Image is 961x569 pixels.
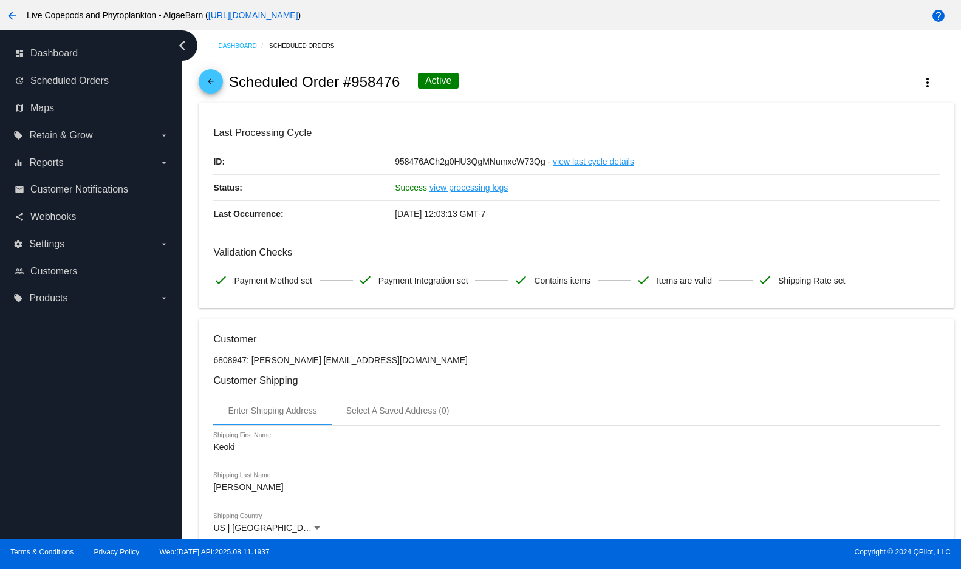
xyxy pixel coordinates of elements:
input: Shipping Last Name [213,483,323,492]
span: Webhooks [30,211,76,222]
span: Products [29,293,67,304]
mat-icon: check [213,273,228,287]
span: Live Copepods and Phytoplankton - AlgaeBarn ( ) [27,10,301,20]
mat-icon: more_vert [920,75,935,90]
span: Maps [30,103,54,114]
span: Dashboard [30,48,78,59]
i: map [15,103,24,113]
p: Last Occurrence: [213,201,395,227]
span: Settings [29,239,64,250]
a: view last cycle details [553,149,634,174]
a: [URL][DOMAIN_NAME] [208,10,298,20]
span: 958476ACh2g0HU3QgMNumxeW73Qg - [395,157,550,166]
p: ID: [213,149,395,174]
i: dashboard [15,49,24,58]
i: email [15,185,24,194]
div: Select A Saved Address (0) [346,406,450,415]
a: Scheduled Orders [269,36,345,55]
a: Terms & Conditions [10,548,74,556]
span: Payment Method set [234,268,312,293]
i: equalizer [13,158,23,168]
span: US | [GEOGRAPHIC_DATA] [213,523,321,533]
a: people_outline Customers [15,262,169,281]
span: Contains items [534,268,590,293]
mat-icon: check [636,273,651,287]
h3: Last Processing Cycle [213,127,939,138]
mat-icon: help [931,9,946,23]
a: map Maps [15,98,169,118]
h3: Customer Shipping [213,375,939,386]
mat-icon: check [758,273,772,287]
span: Customers [30,266,77,277]
span: Scheduled Orders [30,75,109,86]
span: Items are valid [657,268,712,293]
p: Status: [213,175,395,200]
a: email Customer Notifications [15,180,169,199]
a: share Webhooks [15,207,169,227]
a: view processing logs [429,175,508,200]
a: Web:[DATE] API:2025.08.11.1937 [160,548,270,556]
i: settings [13,239,23,249]
i: people_outline [15,267,24,276]
span: Payment Integration set [378,268,468,293]
a: Privacy Policy [94,548,140,556]
h3: Validation Checks [213,247,939,258]
input: Shipping First Name [213,443,323,452]
span: Copyright © 2024 QPilot, LLC [491,548,951,556]
span: Reports [29,157,63,168]
mat-select: Shipping Country [213,523,323,533]
p: 6808947: [PERSON_NAME] [EMAIL_ADDRESS][DOMAIN_NAME] [213,355,939,365]
i: arrow_drop_down [159,131,169,140]
mat-icon: arrow_back [5,9,19,23]
i: local_offer [13,293,23,303]
h3: Customer [213,333,939,345]
a: Dashboard [218,36,269,55]
a: dashboard Dashboard [15,44,169,63]
mat-icon: check [513,273,528,287]
div: Enter Shipping Address [228,406,316,415]
div: Active [418,73,459,89]
i: chevron_left [173,36,192,55]
span: Success [395,183,427,193]
i: arrow_drop_down [159,293,169,303]
a: update Scheduled Orders [15,71,169,90]
i: share [15,212,24,222]
mat-icon: check [358,273,372,287]
mat-icon: arrow_back [203,77,218,92]
span: Shipping Rate set [778,268,846,293]
span: [DATE] 12:03:13 GMT-7 [395,209,485,219]
span: Retain & Grow [29,130,92,141]
i: update [15,76,24,86]
i: arrow_drop_down [159,239,169,249]
span: Customer Notifications [30,184,128,195]
i: arrow_drop_down [159,158,169,168]
h2: Scheduled Order #958476 [229,73,400,90]
i: local_offer [13,131,23,140]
